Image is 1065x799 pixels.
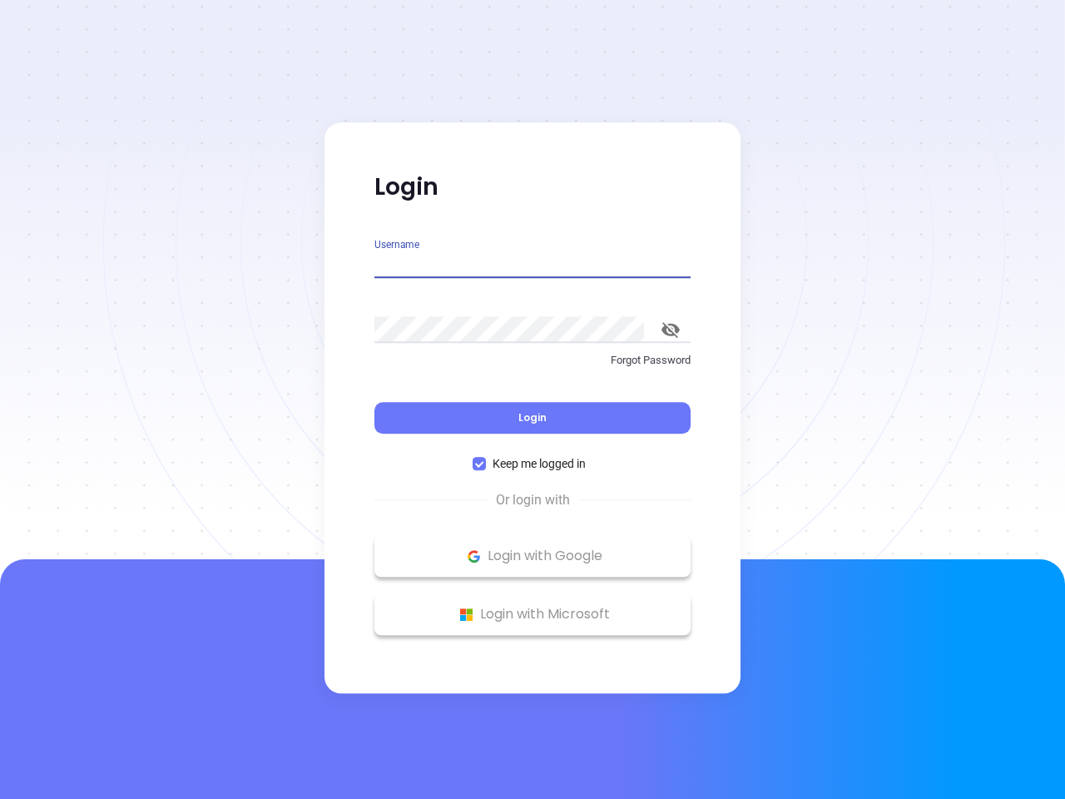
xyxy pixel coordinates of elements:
[374,240,419,250] label: Username
[383,543,682,568] p: Login with Google
[651,310,691,350] button: toggle password visibility
[374,593,691,635] button: Microsoft Logo Login with Microsoft
[374,172,691,202] p: Login
[456,604,477,625] img: Microsoft Logo
[518,410,547,424] span: Login
[486,454,592,473] span: Keep me logged in
[463,546,484,567] img: Google Logo
[374,535,691,577] button: Google Logo Login with Google
[374,402,691,434] button: Login
[488,490,578,510] span: Or login with
[383,602,682,627] p: Login with Microsoft
[374,352,691,369] p: Forgot Password
[374,352,691,382] a: Forgot Password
